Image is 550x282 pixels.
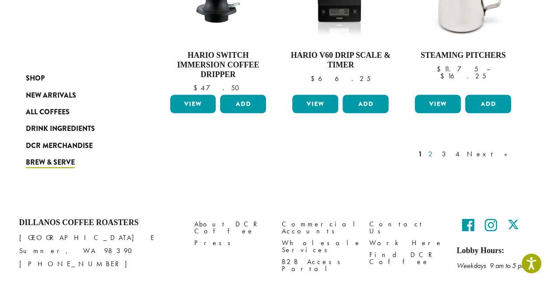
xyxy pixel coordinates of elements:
[26,87,131,103] a: New Arrivals
[26,107,70,118] span: All Coffees
[193,83,243,92] bdi: 47.50
[417,148,424,159] a: 1
[457,261,526,270] em: Weekdays 9 am to 5 pm
[413,50,513,60] h4: Steaming Pitchers
[26,73,45,84] span: Shop
[26,141,93,152] span: DCR Merchandise
[343,95,389,113] button: Add
[465,148,515,159] a: Next »
[440,71,486,80] bdi: 16.25
[282,236,356,255] a: Wholesale Services
[290,50,391,69] h4: Hario V60 Drip Scale & Timer
[369,249,444,268] a: Find DCR Coffee
[26,90,76,101] span: New Arrivals
[26,104,131,120] a: All Coffees
[369,218,444,236] a: Contact Us
[26,123,95,134] span: Drink Ingredients
[19,218,181,227] h4: Dillanos Coffee Roasters
[26,157,75,168] span: Brew & Serve
[194,218,269,236] a: About DCR Coffee
[26,137,131,154] a: DCR Merchandise
[19,231,181,270] p: [GEOGRAPHIC_DATA] E Sumner, WA 98390 [PHONE_NUMBER]
[282,256,356,275] a: B2B Access Portal
[170,95,216,113] a: View
[193,83,200,92] span: $
[282,218,356,236] a: Commercial Accounts
[168,50,269,79] h4: Hario Switch Immersion Coffee Dripper
[369,236,444,248] a: Work Here
[436,64,444,73] span: $
[440,71,448,80] span: $
[26,154,131,171] a: Brew & Serve
[436,64,478,73] bdi: 11.75
[457,246,531,255] h5: Lobby Hours:
[311,74,371,83] bdi: 66.25
[311,74,318,83] span: $
[486,64,490,73] span: –
[26,70,131,87] a: Shop
[220,95,266,113] button: Add
[26,120,131,137] a: Drink Ingredients
[440,148,451,159] a: 3
[465,95,511,113] button: Add
[194,236,269,248] a: Press
[454,148,462,159] a: 4
[427,148,438,159] a: 2
[292,95,338,113] a: View
[415,95,461,113] a: View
